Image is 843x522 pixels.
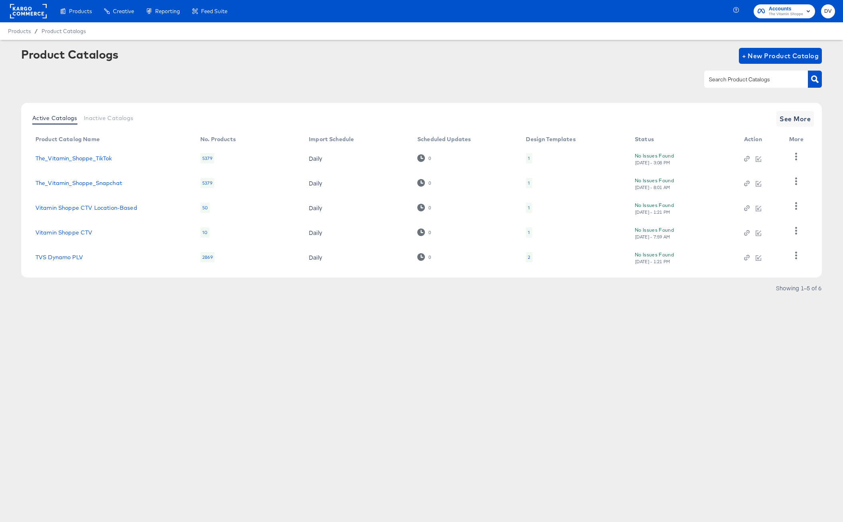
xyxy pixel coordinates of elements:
div: 1 [526,178,532,188]
a: Product Catalogs [41,28,86,34]
a: TVS Dynamo PLV [36,254,83,260]
div: Product Catalog Name [36,136,100,142]
td: Daily [302,195,411,220]
span: Products [8,28,31,34]
div: Product Catalogs [21,48,118,61]
div: 2869 [200,252,215,262]
div: 1 [528,180,530,186]
div: 0 [428,205,431,211]
td: Daily [302,146,411,171]
th: More [783,133,813,146]
div: Scheduled Updates [417,136,471,142]
div: Import Schedule [309,136,354,142]
span: Reporting [155,8,180,14]
div: 0 [428,230,431,235]
div: 50 [200,203,210,213]
button: AccountsThe Vitamin Shoppe [754,4,815,18]
th: Action [738,133,783,146]
span: DV [824,7,832,16]
span: Creative [113,8,134,14]
button: DV [821,4,835,18]
a: The_Vitamin_Shoppe_TikTok [36,155,112,162]
div: Showing 1–5 of 6 [776,285,822,291]
span: Accounts [769,5,803,13]
div: 0 [417,154,431,162]
span: Inactive Catalogs [84,115,134,121]
div: 0 [428,156,431,161]
div: 1 [526,153,532,163]
div: 0 [417,179,431,187]
div: 1 [528,205,530,211]
div: Design Templates [526,136,575,142]
button: + New Product Catalog [739,48,822,64]
div: 0 [417,204,431,211]
td: Daily [302,171,411,195]
span: Feed Suite [201,8,227,14]
span: Products [69,8,92,14]
div: 1 [526,203,532,213]
span: Active Catalogs [32,115,77,121]
div: 0 [428,180,431,186]
span: / [31,28,41,34]
a: Vitamin Shoppe CTV [36,229,93,236]
div: 0 [428,254,431,260]
div: 0 [417,228,431,236]
td: Daily [302,220,411,245]
th: Status [628,133,738,146]
div: 5379 [200,178,214,188]
div: 2 [526,252,532,262]
div: 10 [200,227,209,238]
div: 1 [528,155,530,162]
div: 1 [526,227,532,238]
button: See More [776,111,814,127]
div: No. Products [200,136,236,142]
div: 5379 [200,153,214,163]
a: Vitamin Shoppe CTV Location-Based [36,205,137,211]
span: + New Product Catalog [742,50,819,61]
div: 1 [528,229,530,236]
span: The Vitamin Shoppe [769,11,803,18]
td: Daily [302,245,411,270]
span: See More [780,113,811,124]
div: 0 [417,253,431,261]
input: Search Product Catalogs [707,75,792,84]
a: The_Vitamin_Shoppe_Snapchat [36,180,122,186]
div: 2 [528,254,530,260]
